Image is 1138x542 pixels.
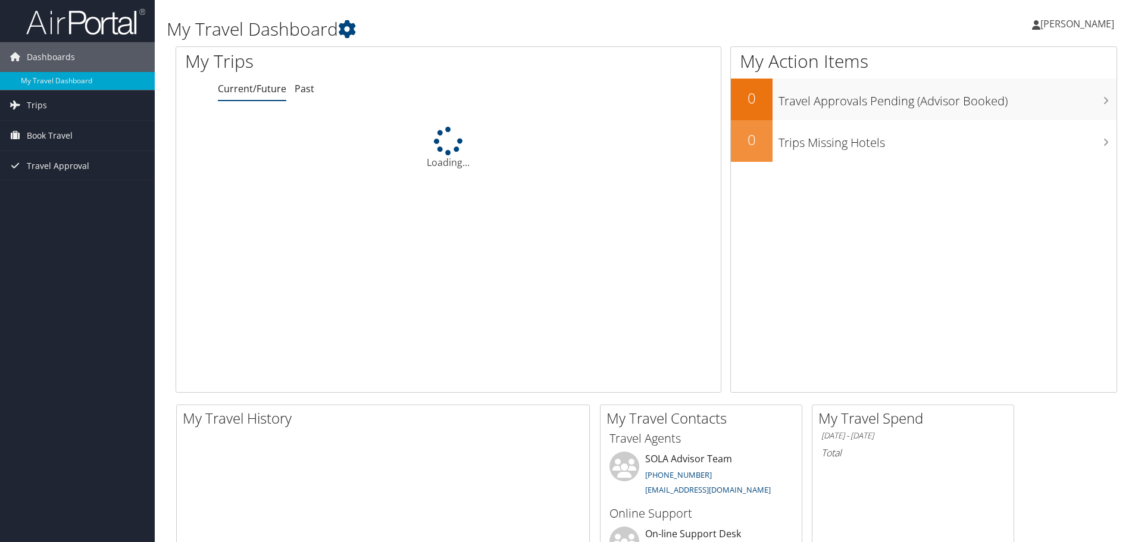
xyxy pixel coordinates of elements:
[185,49,485,74] h1: My Trips
[779,87,1117,109] h3: Travel Approvals Pending (Advisor Booked)
[27,90,47,120] span: Trips
[26,8,145,36] img: airportal-logo.png
[821,446,1005,459] h6: Total
[779,129,1117,151] h3: Trips Missing Hotels
[295,82,314,95] a: Past
[821,430,1005,441] h6: [DATE] - [DATE]
[27,42,75,72] span: Dashboards
[645,484,771,495] a: [EMAIL_ADDRESS][DOMAIN_NAME]
[183,408,589,428] h2: My Travel History
[176,127,721,170] div: Loading...
[27,121,73,151] span: Book Travel
[731,120,1117,162] a: 0Trips Missing Hotels
[731,79,1117,120] a: 0Travel Approvals Pending (Advisor Booked)
[609,430,793,447] h3: Travel Agents
[731,88,773,108] h2: 0
[609,505,793,522] h3: Online Support
[604,452,799,500] li: SOLA Advisor Team
[218,82,286,95] a: Current/Future
[1040,17,1114,30] span: [PERSON_NAME]
[731,130,773,150] h2: 0
[645,469,712,480] a: [PHONE_NUMBER]
[818,408,1014,428] h2: My Travel Spend
[731,49,1117,74] h1: My Action Items
[606,408,802,428] h2: My Travel Contacts
[167,17,806,42] h1: My Travel Dashboard
[27,151,89,181] span: Travel Approval
[1032,6,1126,42] a: [PERSON_NAME]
